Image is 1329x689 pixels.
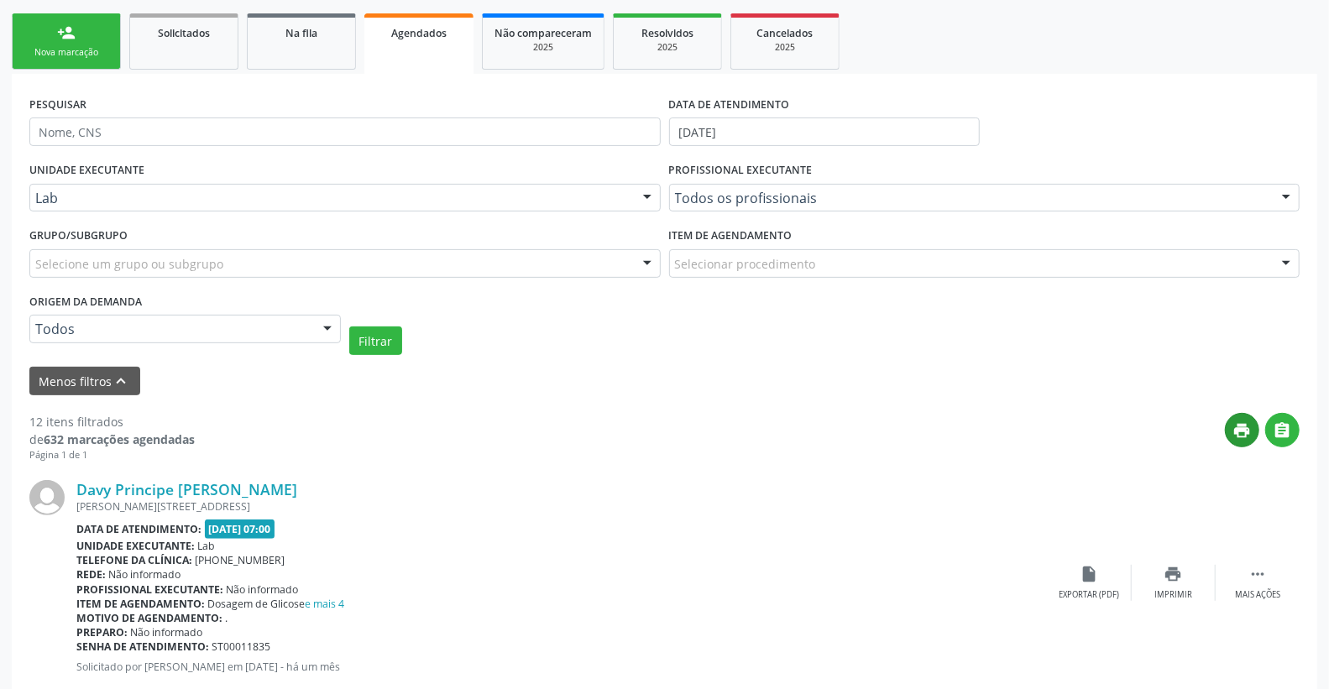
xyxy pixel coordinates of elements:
i:  [1248,565,1267,583]
button: Filtrar [349,326,402,355]
button: Menos filtroskeyboard_arrow_up [29,367,140,396]
div: de [29,431,195,448]
div: Mais ações [1235,589,1280,601]
label: PROFISSIONAL EXECUTANTE [669,158,813,184]
span: Na fila [285,26,317,40]
b: Data de atendimento: [76,522,201,536]
label: UNIDADE EXECUTANTE [29,158,144,184]
div: 2025 [625,41,709,54]
b: Telefone da clínica: [76,553,192,567]
label: DATA DE ATENDIMENTO [669,91,790,117]
div: 2025 [494,41,592,54]
span: Lab [35,190,626,206]
b: Profissional executante: [76,582,223,597]
b: Rede: [76,567,106,582]
a: e mais 4 [306,597,345,611]
b: Motivo de agendamento: [76,611,222,625]
span: Dosagem de Glicose [208,597,345,611]
div: 2025 [743,41,827,54]
input: Selecione um intervalo [669,117,981,146]
span: Resolvidos [641,26,693,40]
button:  [1265,413,1300,447]
div: Nova marcação [24,46,108,59]
label: Origem da demanda [29,290,142,316]
input: Nome, CNS [29,117,661,146]
div: Imprimir [1154,589,1192,601]
span: Não compareceram [494,26,592,40]
i: print [1233,421,1252,440]
label: Grupo/Subgrupo [29,223,128,249]
span: Selecionar procedimento [675,255,816,273]
span: Selecione um grupo ou subgrupo [35,255,223,273]
div: Exportar (PDF) [1060,589,1120,601]
span: Lab [198,539,216,553]
a: Davy Principe [PERSON_NAME] [76,480,297,498]
b: Unidade executante: [76,539,195,553]
div: [PERSON_NAME][STREET_ADDRESS] [76,499,1048,514]
i: print [1164,565,1183,583]
strong: 632 marcações agendadas [44,431,195,447]
span: . [226,611,228,625]
span: [DATE] 07:00 [205,519,275,539]
span: Todos [35,321,306,337]
span: [PHONE_NUMBER] [196,553,285,567]
b: Senha de atendimento: [76,639,209,654]
label: PESQUISAR [29,91,86,117]
div: person_add [57,23,76,42]
span: Não informado [131,625,203,639]
span: Solicitados [158,26,210,40]
b: Item de agendamento: [76,597,205,611]
p: Solicitado por [PERSON_NAME] em [DATE] - há um mês [76,660,1048,674]
span: Não informado [227,582,299,597]
i: insert_drive_file [1080,565,1099,583]
button: print [1225,413,1259,447]
img: img [29,480,65,515]
div: Página 1 de 1 [29,448,195,462]
i:  [1274,421,1292,440]
span: Agendados [391,26,447,40]
b: Preparo: [76,625,128,639]
span: Não informado [109,567,181,582]
i: keyboard_arrow_up [112,372,131,390]
span: ST00011835 [212,639,271,654]
span: Todos os profissionais [675,190,1266,206]
div: 12 itens filtrados [29,413,195,431]
span: Cancelados [757,26,814,40]
label: Item de agendamento [669,223,793,249]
